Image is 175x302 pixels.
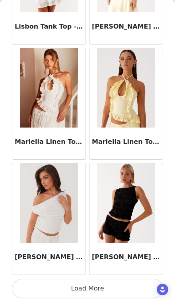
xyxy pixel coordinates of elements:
h3: [PERSON_NAME] Beaded Tie Back Top - Siena Floral [92,22,160,31]
img: Mariella Linen Top - Yellow [97,48,155,128]
h3: Mariella Linen Top - White [15,137,83,147]
img: Marissa Linen One Shoulder Top - White [20,163,78,243]
img: Messina Ruched Tank Top - Black [97,163,155,243]
h3: Mariella Linen Top - Yellow [92,137,160,147]
h3: [PERSON_NAME] Linen One Shoulder Top - White [15,252,83,262]
img: Mariella Linen Top - White [20,48,78,128]
h3: [PERSON_NAME] Ruched Tank Top - Black [92,252,160,262]
div: Open Intercom Messenger [157,284,168,295]
button: Load More [12,279,163,298]
h3: Lisbon Tank Top - White [15,22,83,31]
